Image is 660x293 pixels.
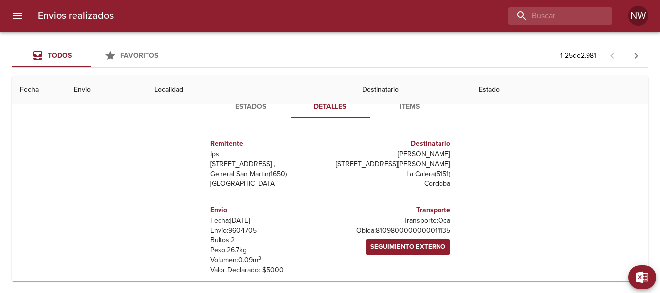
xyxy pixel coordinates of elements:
[210,138,326,149] h6: Remitente
[210,245,326,255] p: Peso: 26.7 kg
[471,76,648,104] th: Estado
[258,255,261,261] sup: 3
[210,255,326,265] p: Volumen: 0.09 m
[12,44,171,67] div: Tabs Envios
[210,216,326,226] p: Fecha: [DATE]
[366,239,450,255] a: Seguimiento Externo
[628,6,648,26] div: Abrir información de usuario
[334,179,450,189] p: Cordoba
[628,265,656,289] button: Exportar Excel
[376,101,443,113] span: Items
[334,216,450,226] p: Transporte: Oca
[508,7,595,25] input: buscar
[334,205,450,216] h6: Transporte
[66,76,147,104] th: Envio
[296,101,364,113] span: Detalles
[210,179,326,189] p: [GEOGRAPHIC_DATA]
[210,149,326,159] p: Ips
[48,51,72,59] span: Todos
[217,101,285,113] span: Estados
[624,44,648,67] span: Pagina siguiente
[354,76,471,104] th: Destinatario
[334,138,450,149] h6: Destinatario
[560,51,596,60] p: 1 - 25 de 2.981
[210,265,326,275] p: Valor Declarado: $ 5000
[334,169,450,179] p: La Calera ( 5151 )
[370,241,445,253] span: Seguimiento Externo
[211,95,449,118] div: Tabs detalle de guia
[210,169,326,179] p: General San Martin ( 1650 )
[147,76,354,104] th: Localidad
[12,76,66,104] th: Fecha
[210,159,326,169] p: [STREET_ADDRESS] ,  
[600,50,624,60] span: Pagina anterior
[334,226,450,235] p: Oblea: 8109800000000011135
[38,8,114,24] h6: Envios realizados
[120,51,158,59] span: Favoritos
[210,205,326,216] h6: Envio
[6,4,30,28] button: menu
[334,149,450,159] p: [PERSON_NAME]
[628,6,648,26] div: NW
[210,235,326,245] p: Bultos: 2
[334,159,450,169] p: [STREET_ADDRESS][PERSON_NAME]
[210,226,326,235] p: Envío: 9604705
